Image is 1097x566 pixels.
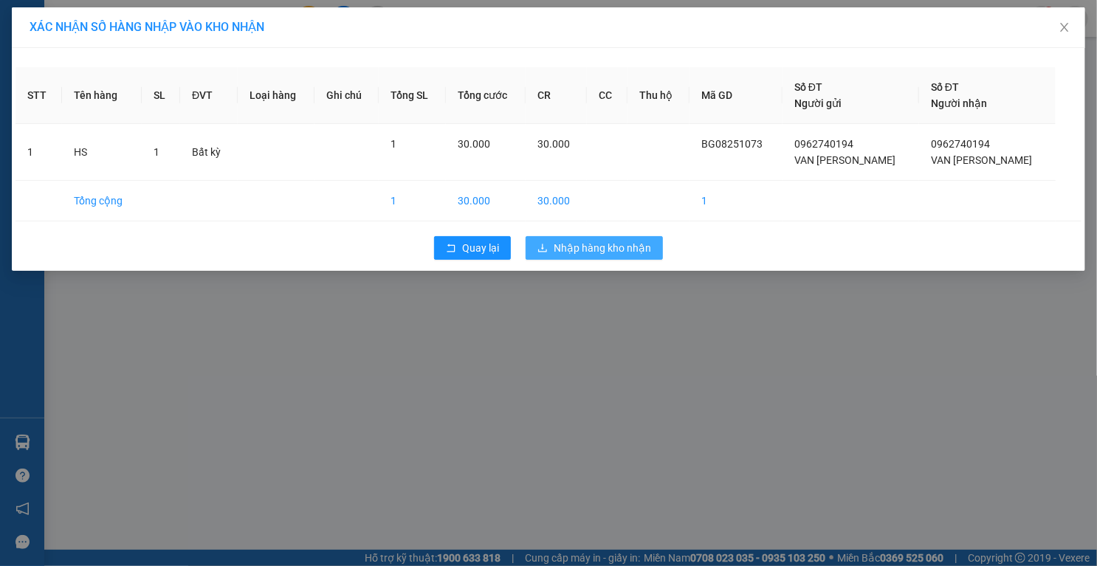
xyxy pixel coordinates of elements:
[587,67,627,124] th: CC
[458,138,490,150] span: 30.000
[446,67,526,124] th: Tổng cước
[446,181,526,221] td: 30.000
[690,67,783,124] th: Mã GD
[1059,21,1070,33] span: close
[462,240,499,256] span: Quay lại
[238,67,314,124] th: Loại hàng
[13,48,116,69] div: 0907509090
[154,146,159,158] span: 1
[537,138,570,150] span: 30.000
[126,66,230,86] div: 0919761507
[124,99,136,114] span: C :
[379,181,446,221] td: 1
[124,95,231,116] div: 30.000
[16,124,62,181] td: 1
[13,13,116,30] div: 167 QL13
[526,236,663,260] button: downloadNhập hàng kho nhận
[30,20,264,34] span: XÁC NHẬN SỐ HÀNG NHẬP VÀO KHO NHẬN
[794,97,842,109] span: Người gửi
[690,181,783,221] td: 1
[794,138,853,150] span: 0962740194
[16,67,62,124] th: STT
[526,181,587,221] td: 30.000
[13,30,116,48] div: na na
[931,81,959,93] span: Số ĐT
[379,67,446,124] th: Tổng SL
[701,138,763,150] span: BG08251073
[537,243,548,255] span: download
[1044,7,1085,49] button: Close
[526,67,587,124] th: CR
[794,81,822,93] span: Số ĐT
[126,14,162,30] span: Nhận:
[62,124,141,181] td: HS
[446,243,456,255] span: rollback
[931,154,1032,166] span: VAN [PERSON_NAME]
[434,236,511,260] button: rollbackQuay lại
[62,181,141,221] td: Tổng cộng
[554,240,651,256] span: Nhập hàng kho nhận
[142,67,181,124] th: SL
[794,154,895,166] span: VAN [PERSON_NAME]
[62,67,141,124] th: Tên hàng
[627,67,690,124] th: Thu hộ
[180,67,238,124] th: ĐVT
[13,14,35,30] span: Gửi:
[180,124,238,181] td: Bất kỳ
[126,13,230,48] div: Hàng Bà Rịa
[314,67,379,124] th: Ghi chú
[391,138,396,150] span: 1
[126,48,230,66] div: hai
[931,97,987,109] span: Người nhận
[931,138,990,150] span: 0962740194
